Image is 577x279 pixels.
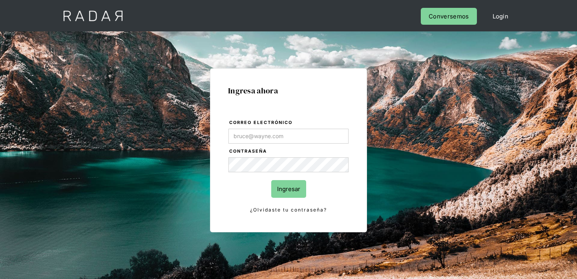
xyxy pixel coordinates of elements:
[229,148,349,155] label: Contraseña
[228,129,349,144] input: bruce@wayne.com
[229,119,349,127] label: Correo electrónico
[421,8,477,25] a: Conversemos
[271,180,306,198] input: Ingresar
[228,119,349,214] form: Login Form
[228,86,349,95] h1: Ingresa ahora
[485,8,517,25] a: Login
[228,206,349,214] a: ¿Olvidaste tu contraseña?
